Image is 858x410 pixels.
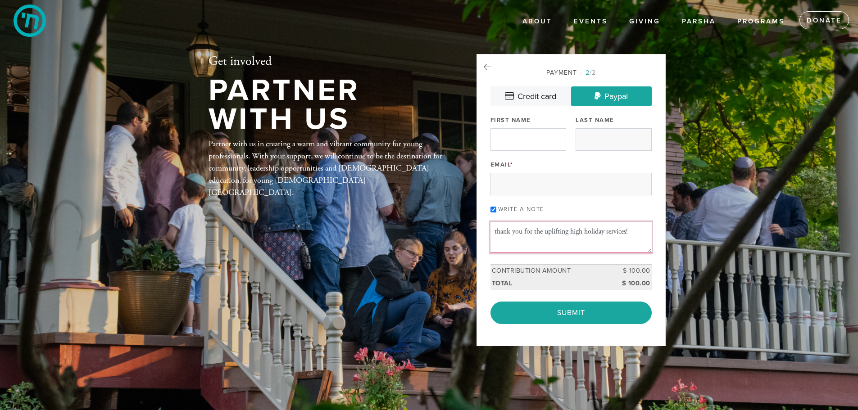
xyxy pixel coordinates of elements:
a: Events [567,13,614,30]
h1: Partner With Us [209,76,447,134]
a: Donate [799,11,849,29]
label: Write a note [498,206,544,213]
a: Paypal [571,86,652,106]
div: Partner with us in creating a warm and vibrant community for young professionals. With your suppo... [209,138,447,198]
td: $ 100.00 [611,264,652,277]
a: Parsha [675,13,722,30]
div: Payment [490,68,652,77]
span: 2 [586,69,590,77]
td: Total [490,277,611,290]
a: Programs [731,13,791,30]
label: Last Name [576,116,614,124]
td: $ 100.00 [611,277,652,290]
input: Submit [490,302,652,324]
span: This field is required. [510,161,513,168]
a: Giving [622,13,667,30]
a: About [516,13,559,30]
img: chai%20%281%29.png [14,5,46,37]
span: /2 [580,69,596,77]
label: First Name [490,116,531,124]
h2: Get involved [209,54,447,69]
label: Email [490,161,513,169]
a: Credit card [490,86,571,106]
td: Contribution Amount [490,264,611,277]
